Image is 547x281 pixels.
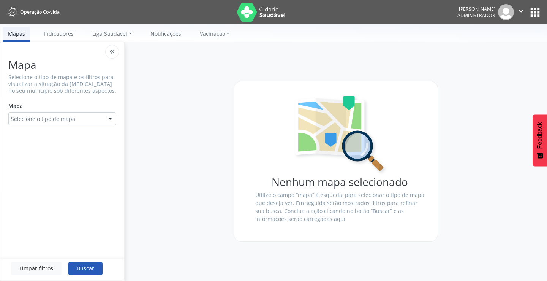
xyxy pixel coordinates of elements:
[3,27,30,42] a: Mapas
[291,95,388,176] img: search-map.svg
[8,100,23,113] label: Mapa
[528,6,542,19] button: apps
[87,27,137,40] a: Liga Saudável
[145,27,187,40] a: Notificações
[255,176,424,188] h1: Nenhum mapa selecionado
[38,27,79,40] a: Indicadores
[457,6,495,12] div: [PERSON_NAME]
[11,262,62,275] button: Limpar filtros
[8,59,116,71] h1: Mapa
[20,9,60,15] span: Operação Co-vida
[457,12,495,19] span: Administrador
[68,262,103,275] button: Buscar
[11,115,75,123] span: Selecione o tipo de mapa
[514,4,528,20] button: 
[5,6,60,18] a: Operação Co-vida
[200,30,225,37] span: Vacinação
[517,7,525,15] i: 
[533,114,547,166] button: Feedback - Mostrar pesquisa
[92,30,127,37] span: Liga Saudável
[194,27,235,40] a: Vacinação
[498,4,514,20] img: img
[255,191,424,223] p: Utilize o campo “mapa” à esqueda, para selecionar o tipo de mapa que deseja ver. Em seguida serão...
[536,122,543,149] span: Feedback
[8,74,116,94] p: Selecione o tipo de mapa e os filtros para visualizar a situação da [MEDICAL_DATA] no seu municíp...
